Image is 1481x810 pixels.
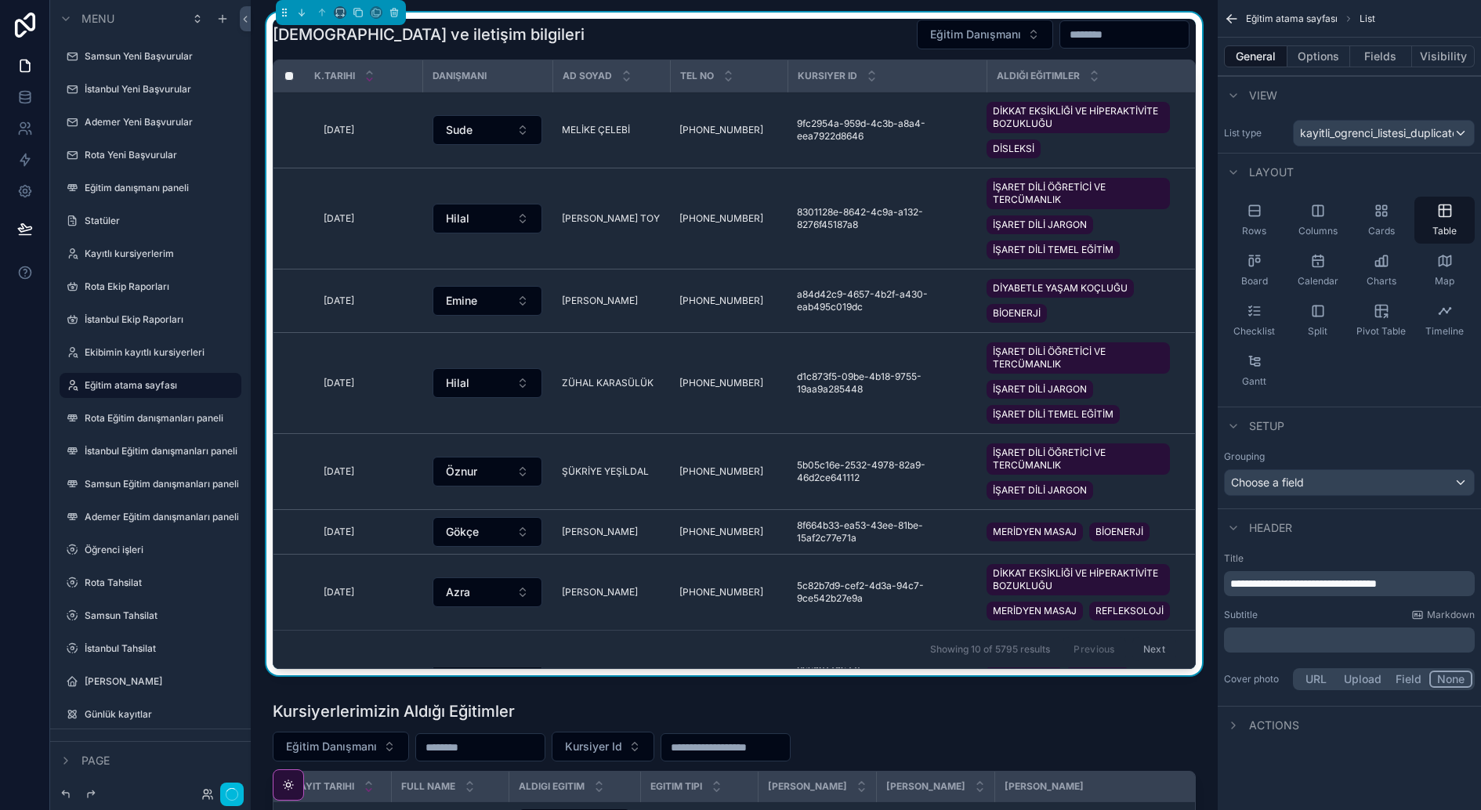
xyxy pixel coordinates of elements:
[85,116,232,128] label: Ademer Yeni Başvurular
[1224,45,1287,67] button: General
[85,313,232,326] a: İstanbul Ekip Raporları
[1249,520,1292,536] span: Header
[1249,165,1294,180] span: Layout
[85,577,232,589] label: Rota Tahsilat
[797,118,977,143] span: 9fc2954a-959d-4c3b-a8a4-eea7922d8646
[433,286,542,316] button: Select Button
[1224,673,1287,685] label: Cover photo
[1249,418,1284,434] span: Setup
[1224,127,1287,139] label: List type
[1242,375,1266,388] span: Gantt
[1224,571,1475,596] div: scrollable content
[1224,197,1284,244] button: Rows
[1425,325,1464,338] span: Timeline
[679,377,763,389] span: [PHONE_NUMBER]
[433,115,542,145] button: Select Button
[562,124,630,136] span: MELİKE ÇELEBİ
[1224,297,1284,344] button: Checklist
[85,708,232,721] label: Günlük kayıtlar
[797,519,977,544] span: 8f664b33-ea53-43ee-81be-15af2c77e71a
[797,288,977,313] span: a84d42c9-4657-4b2f-a430-eab495c019dc
[930,27,1021,42] span: Eğitim Danışmanı
[324,212,354,225] span: [DATE]
[1242,225,1266,237] span: Rows
[1233,325,1275,338] span: Checklist
[1224,347,1284,394] button: Gantt
[993,383,1087,396] span: İŞARET DİLİ JARGON
[797,580,977,605] span: 5c82b7d9-cef2-4d3a-94c7-9ce542b27e9a
[433,368,542,398] button: Select Button
[292,780,354,793] span: Kayit Tarihi
[1095,605,1164,617] span: REFLEKSOLOJİ
[81,740,161,756] span: Hidden pages
[993,105,1164,130] span: DİKKAT EKSİKLİĞİ VE HİPERAKTİVİTE BOZUKLUĞU
[993,605,1077,617] span: MERİDYEN MASAJ
[1298,275,1338,287] span: Calendar
[562,377,654,389] span: ZÜHAL KARASÜLÜK
[85,544,232,556] a: Öğrenci işleri
[273,24,585,45] h1: [DEMOGRAPHIC_DATA] ve iletişim bilgileri
[993,307,1041,320] span: BİOENERJİ
[1351,247,1411,294] button: Charts
[993,143,1034,155] span: DİSLEKSİ
[562,295,638,307] span: [PERSON_NAME]
[446,464,477,479] span: Öznur
[85,50,232,63] label: Samsun Yeni Başvurular
[85,83,232,96] label: İstanbul Yeni Başvurular
[1095,526,1143,538] span: BİOENERJİ
[519,780,585,793] span: Aldigi Egitim
[1005,780,1084,793] span: [PERSON_NAME]
[1224,450,1265,463] label: Grouping
[85,478,238,490] a: Samsun Eğitim danışmanları paneli
[679,526,763,538] span: [PHONE_NUMBER]
[324,124,354,136] span: [DATE]
[85,445,237,457] label: İstanbul Eğitim danışmanları paneli
[85,379,232,392] a: Eğitim atama sayfası
[85,149,232,161] label: Rota Yeni Başvurular
[1414,297,1475,344] button: Timeline
[314,70,355,82] span: K.Tarihi
[324,465,354,478] span: [DATE]
[446,293,477,309] span: Emine
[446,375,469,391] span: Hilal
[85,280,232,293] label: Rota Ekip Raporları
[1411,609,1475,621] a: Markdown
[1412,45,1475,67] button: Visibility
[930,643,1050,656] span: Showing 10 of 5795 results
[85,642,232,655] a: İstanbul Tahsilat
[1249,88,1277,103] span: View
[798,70,857,82] span: Kursiyer Id
[1293,120,1475,146] button: kayitli_ogrenci_listesi_duplicate
[85,248,232,260] label: Kayıtlı kursiyerlerim
[993,345,1164,371] span: İŞARET DİLİ ÖĞRETİCİ VE TERCÜMANLIK
[1298,225,1338,237] span: Columns
[997,70,1080,82] span: Aldığı eğitimler
[1432,225,1457,237] span: Table
[562,586,638,598] span: [PERSON_NAME]
[1295,671,1337,688] button: URL
[324,295,354,307] span: [DATE]
[1300,125,1454,141] span: kayitli_ogrenci_listesi_duplicate
[1356,325,1406,338] span: Pivot Table
[1429,671,1472,688] button: None
[85,675,232,688] label: [PERSON_NAME]
[324,586,354,598] span: [DATE]
[85,346,232,359] label: Ekibimin kayıtlı kursiyerleri
[85,511,238,523] label: Ademer Eğitim danışmanları paneli
[562,526,638,538] span: [PERSON_NAME]
[433,457,542,486] button: Select Button
[1414,247,1475,294] button: Map
[797,371,977,396] span: d1c873f5-09be-4b18-9755-19aa9a285448
[1414,197,1475,244] button: Table
[85,215,232,227] a: Statüler
[433,517,542,547] button: Select Button
[401,780,455,793] span: Full Name
[1351,197,1411,244] button: Cards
